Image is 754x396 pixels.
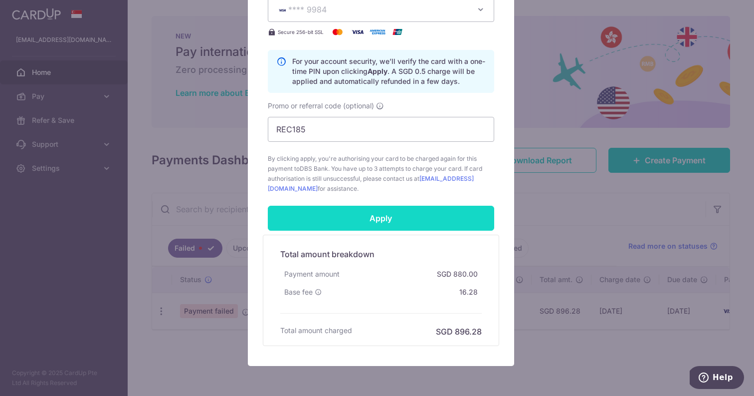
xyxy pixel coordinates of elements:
span: DBS Bank [300,165,328,172]
span: By clicking apply, you're authorising your card to be charged again for this payment to . You hav... [268,154,494,194]
iframe: Opens a widget where you can find more information [690,366,744,391]
input: Apply [268,206,494,231]
span: Promo or referral code (optional) [268,101,374,111]
h5: Total amount breakdown [280,248,482,260]
h6: SGD 896.28 [436,326,482,338]
img: UnionPay [387,26,407,38]
img: Visa [348,26,368,38]
img: Mastercard [328,26,348,38]
img: VISA [276,6,288,13]
p: For your account security, we’ll verify the card with a one-time PIN upon clicking . A SGD 0.5 ch... [292,56,486,86]
div: SGD 880.00 [433,265,482,283]
div: Payment amount [280,265,344,283]
b: Apply [368,67,387,75]
img: American Express [368,26,387,38]
h6: Total amount charged [280,326,352,336]
span: Secure 256-bit SSL [278,28,324,36]
span: Base fee [284,287,313,297]
div: 16.28 [455,283,482,301]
